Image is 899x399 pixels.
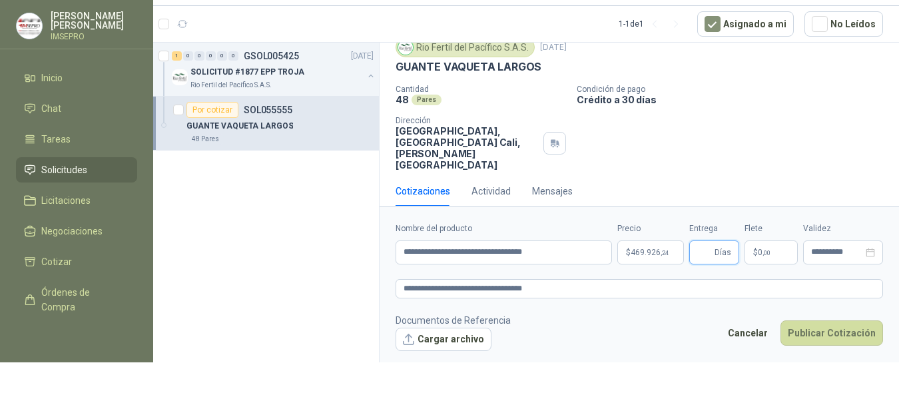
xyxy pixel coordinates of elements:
p: IMSEPRO [51,33,137,41]
div: Cotizaciones [396,184,450,199]
p: [DATE] [351,50,374,63]
label: Nombre del producto [396,222,612,235]
p: [DATE] [540,41,567,54]
div: 0 [228,51,238,61]
label: Precio [617,222,684,235]
p: Cantidad [396,85,566,94]
label: Validez [803,222,883,235]
p: $469.926,24 [617,240,684,264]
div: 0 [194,51,204,61]
p: $ 0,00 [745,240,798,264]
div: 0 [206,51,216,61]
p: GUANTE VAQUETA LARGOS [186,120,293,133]
div: Pares [412,95,442,105]
p: Crédito a 30 días [577,94,894,105]
div: Rio Fertil del Pacífico S.A.S. [396,37,535,57]
span: Chat [41,101,61,116]
p: GSOL005425 [244,51,299,61]
p: 48 [396,94,409,105]
span: Días [715,241,731,264]
a: Órdenes de Compra [16,280,137,320]
a: 1 0 0 0 0 0 GSOL005425[DATE] Company LogoSOLICITUD #1877 EPP TROJARio Fertil del Pacífico S.A.S. [172,48,376,91]
div: Actividad [471,184,511,199]
div: 1 - 1 de 1 [619,13,687,35]
span: Órdenes de Compra [41,285,125,314]
div: Por cotizar [186,102,238,118]
span: ,24 [661,249,669,256]
div: Mensajes [532,184,573,199]
a: Tareas [16,127,137,152]
a: Chat [16,96,137,121]
a: Inicio [16,65,137,91]
span: 469.926 [631,248,669,256]
div: 0 [217,51,227,61]
a: Solicitudes [16,157,137,183]
p: Condición de pago [577,85,894,94]
span: Solicitudes [41,163,87,177]
div: 0 [183,51,193,61]
a: Negociaciones [16,218,137,244]
p: [GEOGRAPHIC_DATA], [GEOGRAPHIC_DATA] Cali , [PERSON_NAME][GEOGRAPHIC_DATA] [396,125,538,171]
button: Asignado a mi [697,11,794,37]
p: [PERSON_NAME] [PERSON_NAME] [51,11,137,30]
a: Cotizar [16,249,137,274]
button: Publicar Cotización [780,320,883,346]
div: 1 [172,51,182,61]
span: Inicio [41,71,63,85]
p: SOL055555 [244,105,292,115]
label: Flete [745,222,798,235]
div: 48 Pares [186,134,224,145]
span: 0 [758,248,770,256]
p: Documentos de Referencia [396,313,511,328]
button: No Leídos [804,11,883,37]
button: Cancelar [721,320,775,346]
span: $ [753,248,758,256]
span: Negociaciones [41,224,103,238]
img: Company Logo [17,13,42,39]
span: Tareas [41,132,71,147]
p: GUANTE VAQUETA LARGOS [396,60,541,74]
p: Rio Fertil del Pacífico S.A.S. [190,80,272,91]
span: Licitaciones [41,193,91,208]
button: Cargar archivo [396,328,491,352]
a: Remisiones [16,325,137,350]
img: Company Logo [172,69,188,85]
p: Dirección [396,116,538,125]
span: Cotizar [41,254,72,269]
img: Company Logo [398,40,413,55]
label: Entrega [689,222,739,235]
p: SOLICITUD #1877 EPP TROJA [190,66,304,79]
span: ,00 [762,249,770,256]
a: Licitaciones [16,188,137,213]
a: Por cotizarSOL055555GUANTE VAQUETA LARGOS48 Pares [153,97,379,151]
